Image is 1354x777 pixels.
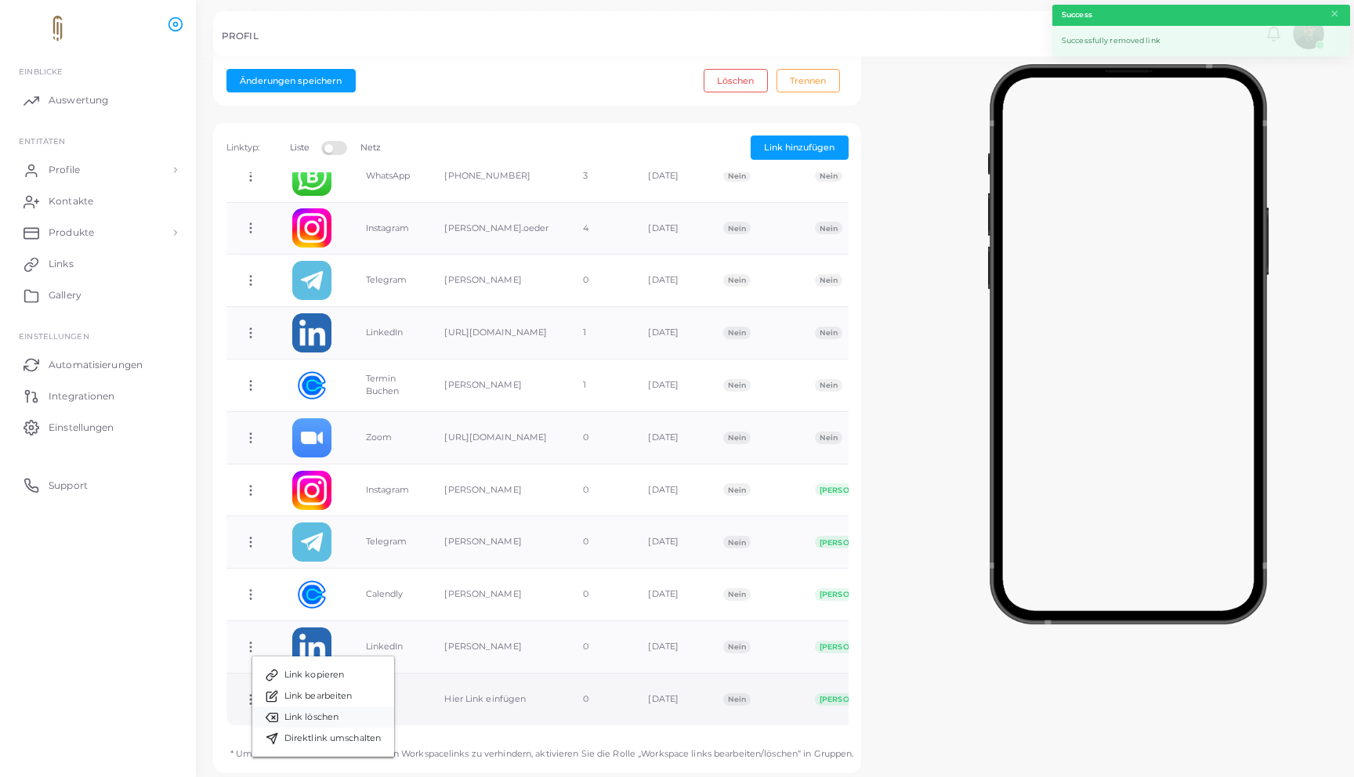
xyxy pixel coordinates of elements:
[49,226,94,240] span: Produkte
[292,313,331,352] img: linkedin.png
[349,360,428,412] td: Termin Buchen
[723,432,750,444] span: Nein
[292,208,331,248] img: instagram.png
[815,327,842,339] span: Nein
[49,288,81,302] span: Gallery
[349,516,428,569] td: Telegram
[12,85,184,116] a: Auswertung
[226,69,356,92] button: Änderungen speichern
[427,307,566,360] td: [URL][DOMAIN_NAME]
[427,255,566,307] td: [PERSON_NAME]
[49,421,114,435] span: Einstellungen
[815,274,842,287] span: Nein
[14,15,101,44] img: logo
[349,307,428,360] td: LinkedIn
[631,360,706,412] td: [DATE]
[566,569,631,621] td: 0
[566,202,631,255] td: 4
[566,464,631,516] td: 0
[987,64,1269,624] img: phone-mock.b55596b7.png
[723,379,750,392] span: Nein
[360,142,381,154] label: Netz
[12,186,184,217] a: Kontakte
[19,136,65,146] span: ENTITÄTEN
[226,142,260,153] span: Linktyp:
[631,673,706,725] td: [DATE]
[631,411,706,464] td: [DATE]
[222,31,259,42] h5: PROFIL
[723,327,750,339] span: Nein
[349,255,428,307] td: Telegram
[12,217,184,248] a: Produkte
[815,170,842,183] span: Nein
[815,432,842,444] span: Nein
[49,163,80,177] span: Profile
[631,202,706,255] td: [DATE]
[427,621,566,674] td: [PERSON_NAME]
[12,154,184,186] a: Profile
[723,483,750,496] span: Nein
[427,202,566,255] td: [PERSON_NAME].oeder
[566,621,631,674] td: 0
[284,732,381,745] span: Direktlink umschalten
[815,641,889,653] span: [PERSON_NAME]
[427,673,566,725] td: Hier Link einfügen
[723,222,750,234] span: Nein
[566,411,631,464] td: 0
[566,360,631,412] td: 1
[566,150,631,202] td: 3
[723,693,750,706] span: Nein
[284,711,338,724] span: Link löschen
[292,366,331,405] img: calendly.png
[292,261,331,300] img: telegram.png
[12,469,184,501] a: Support
[631,255,706,307] td: [DATE]
[19,67,63,76] span: EINBLICKE
[723,588,750,601] span: Nein
[815,379,842,392] span: Nein
[723,170,750,183] span: Nein
[290,142,310,154] label: Liste
[292,418,331,457] img: zoom.png
[566,673,631,725] td: 0
[49,93,108,107] span: Auswertung
[427,516,566,569] td: [PERSON_NAME]
[349,569,428,621] td: Calendly
[349,150,428,202] td: WhatsApp
[631,464,706,516] td: [DATE]
[723,641,750,653] span: Nein
[704,69,768,92] button: Löschen
[631,621,706,674] td: [DATE]
[777,69,840,92] button: Trennen
[566,255,631,307] td: 0
[427,150,566,202] td: [PHONE_NUMBER]
[49,389,114,403] span: Integrationen
[349,464,428,516] td: Instagram
[815,536,889,548] span: [PERSON_NAME]
[1052,26,1350,56] div: Successfully removed link
[723,536,750,548] span: Nein
[427,464,566,516] td: [PERSON_NAME]
[751,136,849,159] button: Link hinzufügen
[12,248,184,280] a: Links
[49,194,93,208] span: Kontakte
[349,621,428,674] td: LinkedIn
[815,588,889,601] span: [PERSON_NAME]
[292,627,331,667] img: linkedin.png
[12,411,184,443] a: Einstellungen
[19,331,89,341] span: Einstellungen
[292,157,331,196] img: whatsapp-business.png
[723,274,750,287] span: Nein
[1062,9,1092,20] strong: Success
[815,222,842,234] span: Nein
[292,522,331,562] img: telegram.png
[566,307,631,360] td: 1
[12,280,184,311] a: Gallery
[12,349,184,380] a: Automatisierungen
[427,411,566,464] td: [URL][DOMAIN_NAME]
[631,150,706,202] td: [DATE]
[631,569,706,621] td: [DATE]
[427,360,566,412] td: [PERSON_NAME]
[815,483,889,496] span: [PERSON_NAME]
